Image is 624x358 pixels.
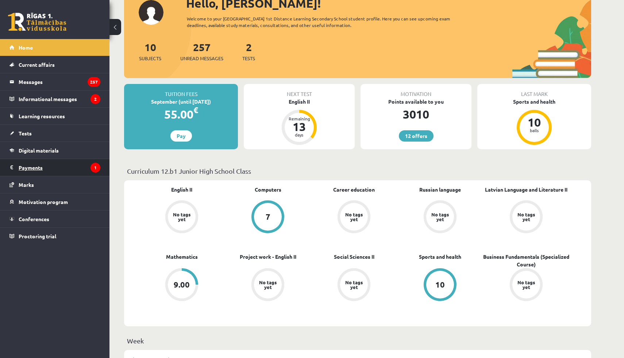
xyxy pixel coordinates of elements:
[9,228,100,245] a: Proctoring trial
[483,200,569,235] a: No tags yet
[419,186,461,193] a: Russian language
[151,98,211,105] font: September (until [DATE])
[311,268,397,303] a: No tags yet
[170,130,192,142] a: Pay
[19,164,43,171] font: Payments
[266,212,270,222] font: 7
[517,211,535,222] font: No tags yet
[485,186,567,193] a: Latvian Language and Literature II
[530,127,539,133] font: balls
[19,216,49,222] font: Conferences
[517,279,535,290] font: No tags yet
[19,199,68,205] font: Motivation program
[242,41,255,62] a: 2Tests
[295,132,304,138] font: days
[521,91,548,97] font: Last mark
[127,167,251,175] font: Curriculum 12.b1 Junior High School Class
[9,39,100,56] a: Home
[246,41,252,53] font: 2
[397,268,483,303] a: 10
[293,119,306,134] font: 13
[173,211,191,222] font: No tags yet
[333,186,375,193] a: Career education
[419,253,461,261] a: Sports and health
[287,91,312,97] font: Next test
[9,159,100,176] a: Payments1
[513,98,555,105] font: Sports and health
[334,253,374,261] a: Social Sciences II
[483,253,569,268] a: Business Fundamentals (Specialized Course)
[9,91,100,107] a: Informational messages2
[171,186,192,193] a: English II
[399,130,434,142] a: 12 offers
[166,253,198,261] a: Mathematics
[9,56,100,73] a: Current affairs
[127,337,144,344] font: Week
[345,211,363,222] font: No tags yet
[174,280,190,289] font: 9.00
[19,44,33,51] font: Home
[403,107,429,122] font: 3010
[94,165,97,170] font: 1
[9,125,100,142] a: Tests
[242,55,255,61] font: Tests
[345,279,363,290] font: No tags yet
[528,115,541,130] font: 10
[9,176,100,193] a: Marks
[8,13,66,31] a: Riga 1st Distance Learning Secondary School
[477,98,591,146] a: Sports and health 10 balls
[139,55,161,61] font: Subjects
[225,200,311,235] a: 7
[19,233,56,239] font: Proctoring trial
[139,200,225,235] a: No tags yet
[9,73,100,90] a: Messages257
[139,41,161,62] a: 10Subjects
[9,142,100,159] a: Digital materials
[435,280,445,289] font: 10
[19,96,77,102] font: Informational messages
[9,211,100,227] a: Conferences
[165,91,197,97] font: Tuition fees
[483,268,569,303] a: No tags yet
[255,186,281,193] a: Computers
[145,41,156,53] font: 10
[19,61,55,68] font: Current affairs
[19,147,59,154] font: Digital materials
[240,253,296,260] font: Project work - English II
[90,79,98,85] font: 257
[193,41,211,53] font: 257
[9,108,100,124] a: Learning resources
[401,91,431,97] font: Motivation
[193,105,198,115] font: €
[289,98,310,105] font: English II
[311,200,397,235] a: No tags yet
[483,253,569,267] font: Business Fundamentals (Specialized Course)
[187,16,450,28] font: Welcome to your [GEOGRAPHIC_DATA] 1st Distance Learning Secondary School student profile. Here yo...
[259,279,277,290] font: No tags yet
[388,98,444,105] font: Points available to you
[94,96,97,102] font: 2
[405,132,427,139] font: 12 offers
[244,98,355,146] a: English II Remaining 13 days
[397,200,483,235] a: No tags yet
[19,181,34,188] font: Marks
[139,268,225,303] a: 9.00
[19,113,65,119] font: Learning resources
[164,107,193,122] font: 55.00
[19,78,43,85] font: Messages
[225,268,311,303] a: No tags yet
[289,116,310,122] font: Remaining
[431,211,449,222] font: No tags yet
[180,41,223,62] a: 257Unread messages
[180,55,223,61] font: Unread messages
[177,132,186,139] font: Pay
[19,130,32,136] font: Tests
